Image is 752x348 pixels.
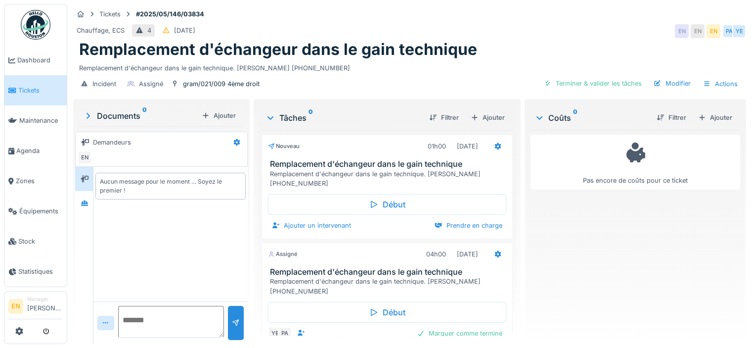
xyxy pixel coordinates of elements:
div: Manager [27,296,63,303]
div: Aucun message pour le moment … Soyez le premier ! [100,177,241,195]
h1: Remplacement d'échangeur dans le gain technique [79,40,477,59]
div: Incident [92,79,116,89]
div: Pas encore de coûts pour ce ticket [537,139,734,185]
h3: Remplacement d'échangeur dans le gain technique [270,267,508,277]
div: Ajouter [198,109,240,122]
div: EN [675,24,689,38]
sup: 0 [142,110,147,122]
div: EN [707,24,720,38]
div: EN [78,150,91,164]
a: Maintenance [4,105,67,136]
div: Filtrer [425,111,463,124]
div: Prendre en charge [431,219,506,232]
div: EN [691,24,705,38]
img: Badge_color-CXgf-gQk.svg [21,10,50,40]
a: Dashboard [4,45,67,75]
li: EN [8,299,23,314]
div: Assigné [268,250,298,258]
span: Maintenance [19,116,63,125]
div: PA [722,24,736,38]
h3: Remplacement d'échangeur dans le gain technique [270,159,508,169]
a: Stock [4,226,67,256]
div: YE [268,327,282,341]
div: Demandeurs [93,138,131,147]
div: Début [268,194,506,215]
div: 01h00 [428,142,446,151]
a: EN Manager[PERSON_NAME] [8,296,63,319]
span: Dashboard [17,55,63,65]
div: Assigné [139,79,163,89]
div: Ajouter [694,111,736,124]
div: Tâches [265,112,421,124]
a: Équipements [4,196,67,226]
span: Zones [16,176,63,186]
a: Zones [4,166,67,196]
sup: 0 [309,112,313,124]
span: Statistiques [18,267,63,276]
span: Tickets [18,86,63,95]
li: [PERSON_NAME] [27,296,63,317]
div: Documents [83,110,198,122]
div: Ajouter [467,111,509,124]
a: Agenda [4,136,67,166]
a: Statistiques [4,256,67,287]
span: Stock [18,237,63,246]
div: Début [268,302,506,323]
div: Remplacement d'échangeur dans le gain technique. [PERSON_NAME] [PHONE_NUMBER] [270,169,508,188]
div: Filtrer [653,111,690,124]
div: [DATE] [174,26,195,35]
div: Ajouter un intervenant [268,219,355,232]
span: Agenda [16,146,63,155]
div: Remplacement d'échangeur dans le gain technique. [PERSON_NAME] [PHONE_NUMBER] [270,277,508,296]
div: Tickets [99,9,121,19]
strong: #2025/05/146/03834 [132,9,208,19]
div: YE [732,24,746,38]
div: Chauffage, ECS [77,26,125,35]
div: Remplacement d'échangeur dans le gain technique. [PERSON_NAME] [PHONE_NUMBER] [79,59,740,73]
div: PA [278,327,292,341]
div: Terminer & valider les tâches [540,77,646,90]
div: Marquer comme terminé [413,327,506,340]
div: Nouveau [268,142,300,150]
div: Actions [699,77,742,91]
div: gram/021/009 4ème droit [183,79,260,89]
div: [DATE] [457,142,478,151]
div: Modifier [650,77,695,90]
div: [DATE] [457,249,478,259]
span: Équipements [19,206,63,216]
div: Coûts [534,112,649,124]
sup: 0 [573,112,577,124]
div: 04h00 [426,249,446,259]
a: Tickets [4,75,67,105]
div: 4 [147,26,151,35]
